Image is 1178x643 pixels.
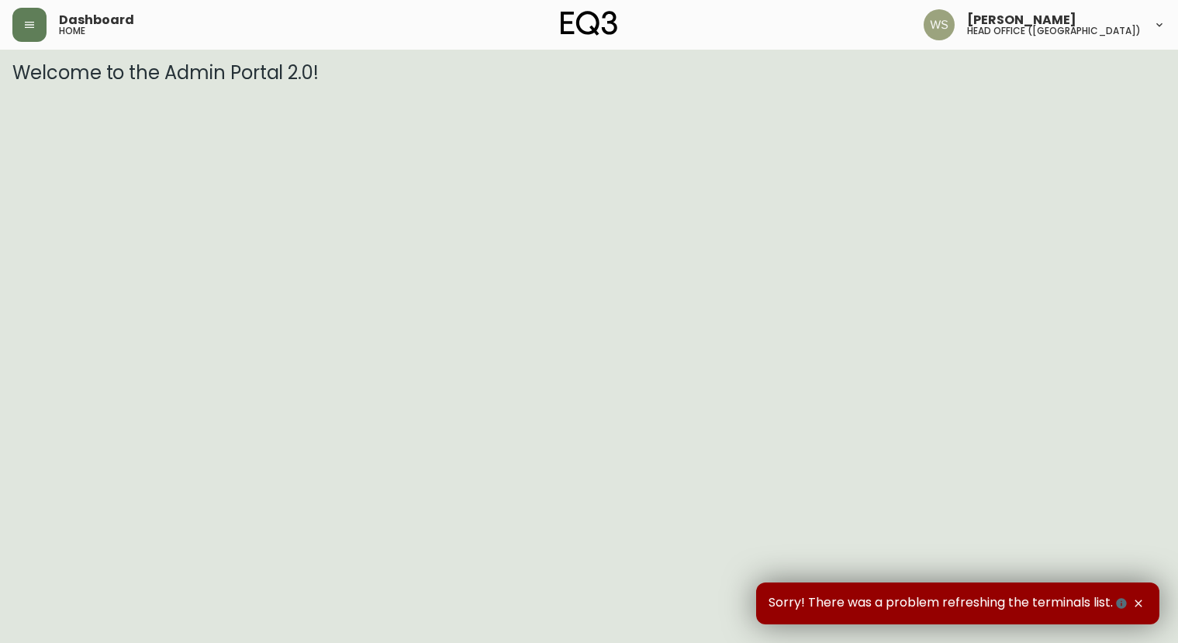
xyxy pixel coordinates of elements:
[59,14,134,26] span: Dashboard
[967,26,1141,36] h5: head office ([GEOGRAPHIC_DATA])
[12,62,1166,84] h3: Welcome to the Admin Portal 2.0!
[561,11,618,36] img: logo
[967,14,1076,26] span: [PERSON_NAME]
[924,9,955,40] img: d421e764c7328a6a184e62c810975493
[769,595,1130,612] span: Sorry! There was a problem refreshing the terminals list.
[59,26,85,36] h5: home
